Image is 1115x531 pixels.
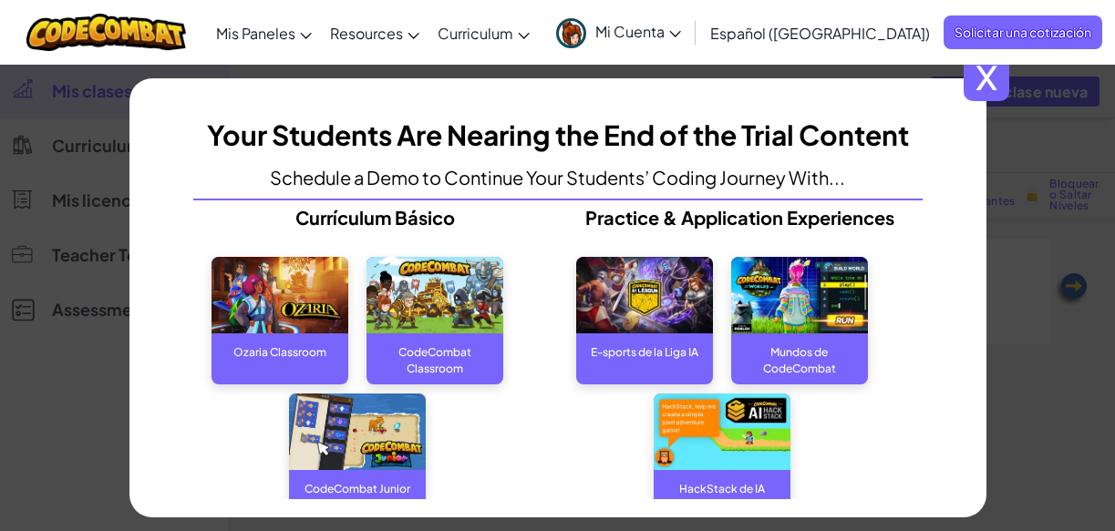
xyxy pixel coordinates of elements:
span: Resources [330,24,403,43]
h3: Your Students Are Nearing the End of the Trial Content [207,115,909,156]
div: Mundos de CodeCombat [731,333,868,370]
span: Curriculum [438,24,513,43]
span: Español ([GEOGRAPHIC_DATA]) [710,24,930,43]
img: avatar [556,18,586,48]
span: x [964,56,1009,101]
img: AI Hackstack [654,393,790,471]
p: Schedule a Demo to Continue Your Students’ Coding Journey With... [270,169,845,186]
div: E-sports de la Liga IA [576,333,713,370]
img: CodeCombat Junior [289,393,426,471]
span: Mi Cuenta [595,22,681,41]
div: CodeCombat Classroom [367,333,503,370]
img: CodeCombat logo [26,14,186,51]
a: Solicitar una cotización [944,15,1102,49]
div: HackStack de IA [654,470,790,506]
div: CodeCombat Junior Classroom [289,470,426,506]
a: Español ([GEOGRAPHIC_DATA]) [701,8,939,57]
p: Currículum Básico [193,209,558,226]
span: Mis Paneles [216,24,295,43]
img: CodeCombat World [731,257,868,334]
a: Mis Paneles [207,8,321,57]
a: Curriculum [428,8,539,57]
div: Ozaria Classroom [212,333,348,370]
a: Resources [321,8,428,57]
img: Ozaria [212,257,348,334]
a: Mi Cuenta [547,4,690,61]
p: Practice & Application Experiences [558,209,923,226]
img: AI League [576,257,713,334]
img: CodeCombat [367,257,503,334]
